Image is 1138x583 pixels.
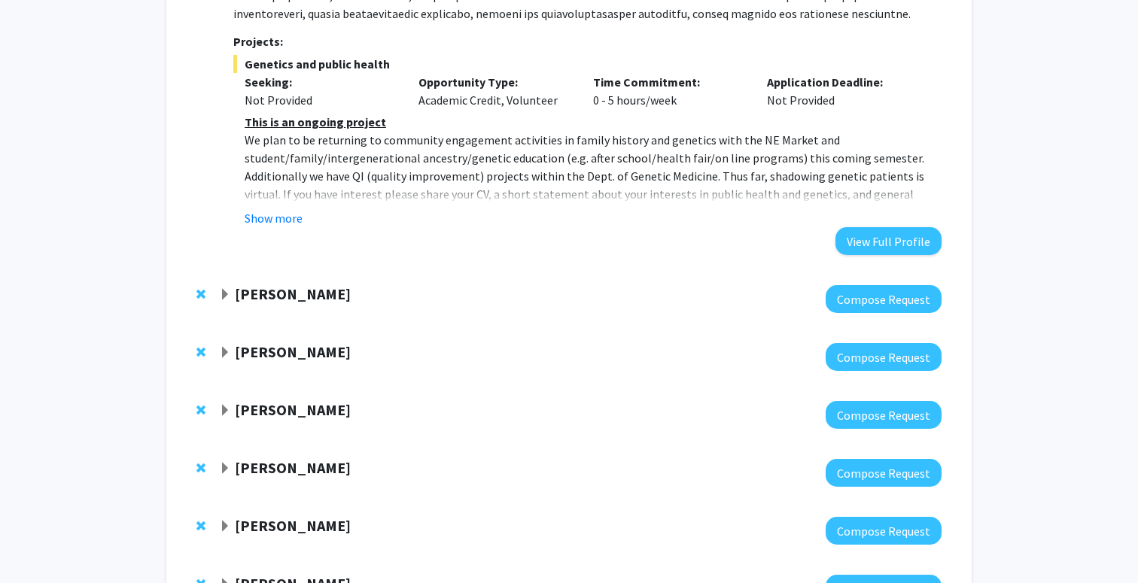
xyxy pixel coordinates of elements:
strong: [PERSON_NAME] [235,284,351,303]
span: Remove Jean Kim from bookmarks [196,288,205,300]
div: Not Provided [756,73,930,109]
iframe: Chat [11,515,64,572]
span: Remove Michael Osmanski from bookmarks [196,520,205,532]
span: Expand Amir Kashani Bookmark [219,463,231,475]
p: Seeking: [245,73,397,91]
span: Remove Anthony K. L. Leung from bookmarks [196,346,205,358]
button: Compose Request to Anthony K. L. Leung [826,343,942,371]
div: Academic Credit, Volunteer [407,73,582,109]
strong: [PERSON_NAME] [235,400,351,419]
span: Expand Alistair Kent Bookmark [219,405,231,417]
button: Compose Request to Alistair Kent [826,401,942,429]
span: Expand Michael Osmanski Bookmark [219,521,231,533]
button: View Full Profile [835,227,942,255]
strong: [PERSON_NAME] [235,342,351,361]
div: 0 - 5 hours/week [582,73,756,109]
span: Expand Jean Kim Bookmark [219,289,231,301]
div: Not Provided [245,91,397,109]
button: Compose Request to Michael Osmanski [826,517,942,545]
strong: [PERSON_NAME] [235,516,351,535]
p: Opportunity Type: [418,73,571,91]
p: Time Commitment: [593,73,745,91]
span: Genetics and public health [233,55,942,73]
button: Show more [245,209,303,227]
button: Compose Request to Amir Kashani [826,459,942,487]
span: Remove Alistair Kent from bookmarks [196,404,205,416]
button: Compose Request to Jean Kim [826,285,942,313]
span: Remove Amir Kashani from bookmarks [196,462,205,474]
strong: Projects: [233,34,283,49]
u: This is an ongoing project [245,114,386,129]
p: Application Deadline: [767,73,919,91]
p: We plan to be returning to community engagement activities in family history and genetics with th... [245,131,942,221]
strong: [PERSON_NAME] [235,458,351,477]
span: Expand Anthony K. L. Leung Bookmark [219,347,231,359]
